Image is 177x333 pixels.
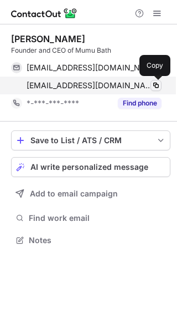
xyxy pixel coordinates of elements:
button: AI write personalized message [11,157,170,177]
button: Add to email campaign [11,184,170,204]
img: ContactOut v5.3.10 [11,7,77,20]
span: Add to email campaign [30,189,118,198]
button: save-profile-one-click [11,130,170,150]
div: Founder and CEO of Mumu Bath [11,46,170,56]
button: Notes [11,233,170,248]
span: AI write personalized message [30,163,148,171]
span: Notes [29,235,166,245]
span: [EMAIL_ADDRESS][DOMAIN_NAME] [27,63,153,73]
button: Reveal Button [118,98,162,109]
button: Find work email [11,210,170,226]
div: Save to List / ATS / CRM [30,136,151,145]
span: [EMAIL_ADDRESS][DOMAIN_NAME] [27,80,153,90]
span: Find work email [29,213,166,223]
div: [PERSON_NAME] [11,33,85,44]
